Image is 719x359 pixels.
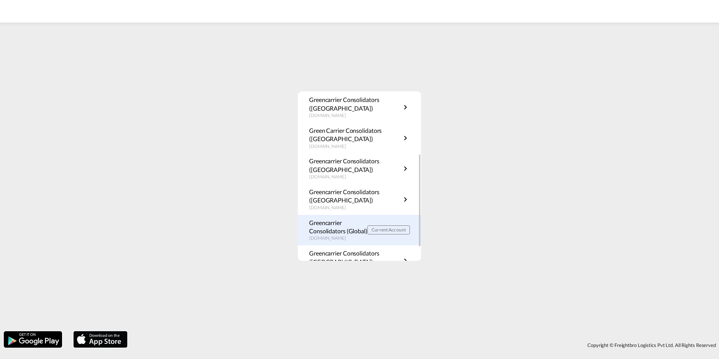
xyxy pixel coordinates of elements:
md-icon: icon-chevron-right [401,103,410,112]
div: Copyright © Freightbro Logistics Pvt Ltd. All Rights Reserved [131,339,719,351]
p: [DOMAIN_NAME] [309,205,401,211]
a: Greencarrier Consolidators ([GEOGRAPHIC_DATA])[DOMAIN_NAME] [309,96,410,119]
p: Greencarrier Consolidators ([GEOGRAPHIC_DATA]) [309,96,401,113]
p: [DOMAIN_NAME] [309,174,401,180]
a: Green Carrier Consolidators ([GEOGRAPHIC_DATA])[DOMAIN_NAME] [309,126,410,150]
p: Greencarrier Consolidators ([GEOGRAPHIC_DATA]) [309,188,401,205]
p: Greencarrier Consolidators ([GEOGRAPHIC_DATA]) [309,249,401,266]
p: [DOMAIN_NAME] [309,235,367,242]
a: Greencarrier Consolidators ([GEOGRAPHIC_DATA])[DOMAIN_NAME] [309,188,410,211]
img: google.png [3,330,63,348]
img: apple.png [73,330,128,348]
md-icon: icon-chevron-right [401,195,410,204]
p: [DOMAIN_NAME] [309,113,401,119]
md-icon: icon-chevron-right [401,256,410,265]
p: Greencarrier Consolidators (Global) [309,219,367,236]
p: Green Carrier Consolidators ([GEOGRAPHIC_DATA]) [309,126,401,143]
span: Current Account [372,227,406,233]
md-icon: icon-chevron-right [401,134,410,143]
a: Greencarrier Consolidators ([GEOGRAPHIC_DATA])[DOMAIN_NAME] [309,157,410,180]
md-icon: icon-chevron-right [401,164,410,173]
a: Greencarrier Consolidators ([GEOGRAPHIC_DATA])[DOMAIN_NAME] [309,249,410,272]
a: Greencarrier Consolidators (Global)[DOMAIN_NAME] Current Account [309,219,410,242]
button: Current Account [367,225,410,234]
p: [DOMAIN_NAME] [309,143,401,150]
p: Greencarrier Consolidators ([GEOGRAPHIC_DATA]) [309,157,401,174]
